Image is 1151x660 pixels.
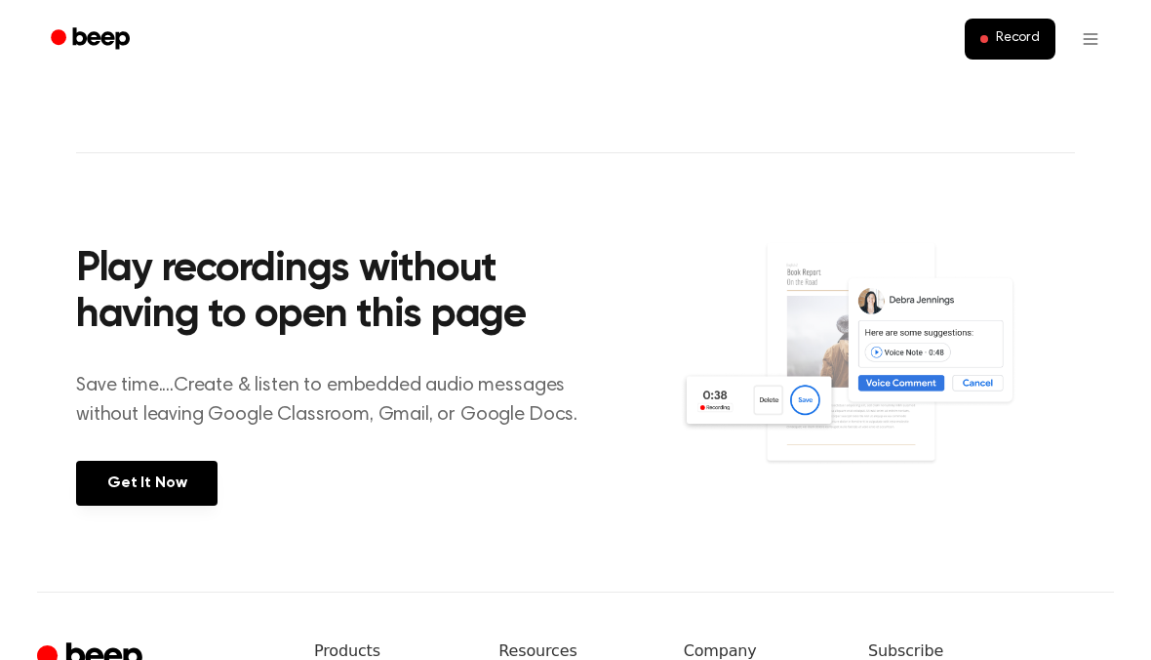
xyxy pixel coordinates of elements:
[1067,16,1114,62] button: Open menu
[76,371,602,430] p: Save time....Create & listen to embedded audio messages without leaving Google Classroom, Gmail, ...
[37,21,147,59] a: Beep
[680,241,1075,504] img: Voice Comments on Docs and Recording Widget
[76,461,218,506] a: Get It Now
[76,247,602,340] h2: Play recordings without having to open this page
[996,30,1040,48] span: Record
[965,19,1055,60] button: Record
